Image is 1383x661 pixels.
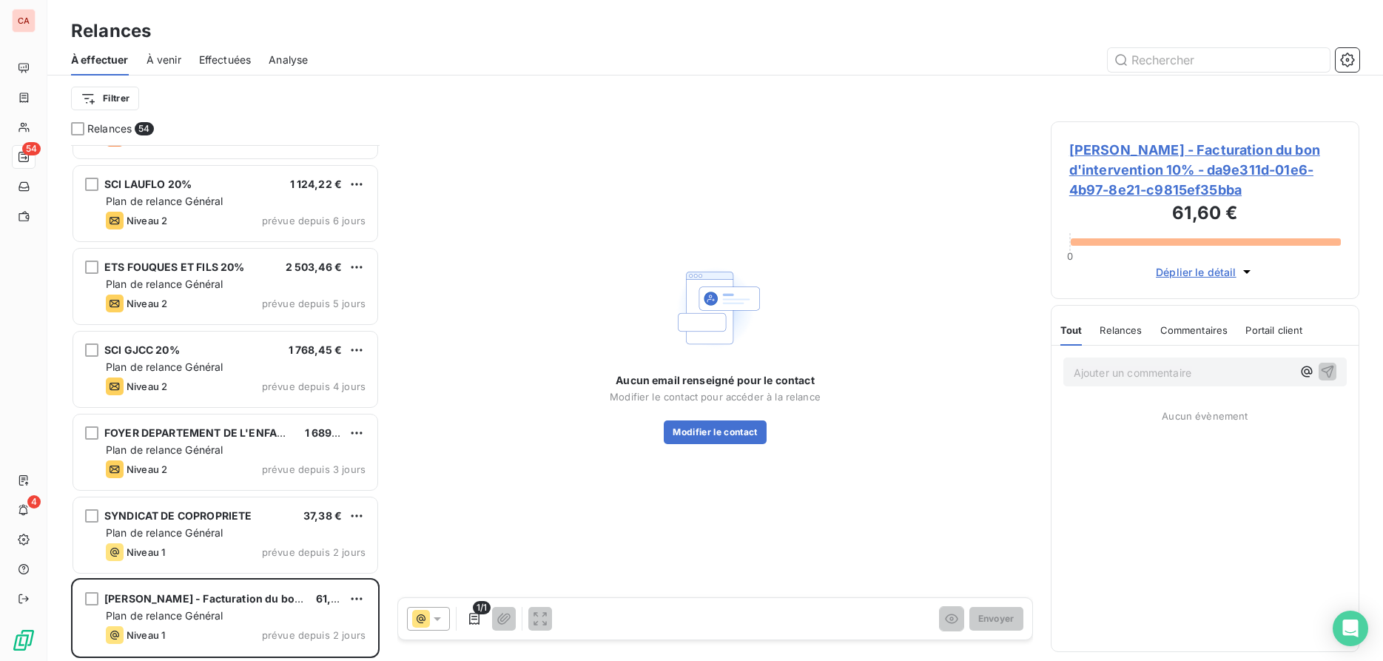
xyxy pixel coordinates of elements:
span: Commentaires [1160,324,1228,336]
span: SCI GJCC 20% [104,343,180,356]
span: Aucun email renseigné pour le contact [616,373,815,388]
button: Envoyer [969,607,1023,631]
h3: Relances [71,18,151,44]
span: Niveau 1 [127,546,165,558]
span: prévue depuis 3 jours [262,463,366,475]
span: prévue depuis 2 jours [262,629,366,641]
span: 1 124,22 € [290,178,343,190]
span: 54 [135,122,153,135]
span: Analyse [269,53,308,67]
span: SCI LAUFLO 20% [104,178,192,190]
span: Portail client [1245,324,1302,336]
span: 1 689,98 € [305,426,360,439]
div: grid [71,145,380,661]
span: FOYER DEPARTEMENT DE L'ENFANCE DE NIMES 20% [104,426,379,439]
span: prévue depuis 5 jours [262,298,366,309]
span: À effectuer [71,53,129,67]
span: Modifier le contact pour accéder à la relance [610,391,821,403]
button: Filtrer [71,87,139,110]
span: 0 [1067,250,1073,262]
h3: 61,60 € [1069,200,1341,229]
span: Plan de relance Général [106,360,223,373]
span: Tout [1060,324,1083,336]
span: 1 768,45 € [289,343,343,356]
span: prévue depuis 2 jours [262,546,366,558]
img: Empty state [668,261,763,355]
span: Relances [1100,324,1142,336]
span: SYNDICAT DE COPROPRIETE [104,509,252,522]
span: ETS FOUQUES ET FILS 20% [104,261,244,273]
span: Effectuées [199,53,252,67]
span: Plan de relance Général [106,609,223,622]
span: Plan de relance Général [106,278,223,290]
span: prévue depuis 4 jours [262,380,366,392]
span: Niveau 2 [127,215,167,227]
span: Relances [87,121,132,136]
span: [PERSON_NAME] - Facturation du bon d'intervention 10% [104,592,402,605]
span: 1/1 [473,601,491,614]
button: Modifier le contact [664,420,766,444]
span: [PERSON_NAME] - Facturation du bon d'intervention 10% - da9e311d-01e6-4b97-8e21-c9815ef35bba [1069,140,1341,200]
span: Niveau 2 [127,463,167,475]
input: Rechercher [1108,48,1330,72]
span: Déplier le détail [1156,264,1236,280]
span: Niveau 2 [127,380,167,392]
span: Plan de relance Général [106,443,223,456]
button: Déplier le détail [1151,264,1259,281]
span: À venir [147,53,181,67]
span: Niveau 2 [127,298,167,309]
div: Open Intercom Messenger [1333,611,1368,646]
span: Aucun évènement [1162,410,1248,422]
span: 4 [27,495,41,509]
div: CA [12,9,36,33]
span: 61,60 € [316,592,354,605]
span: 2 503,46 € [286,261,343,273]
img: Logo LeanPay [12,628,36,652]
span: prévue depuis 6 jours [262,215,366,227]
span: Plan de relance Général [106,526,223,539]
span: 37,38 € [303,509,342,522]
span: Plan de relance Général [106,195,223,207]
span: 54 [22,142,41,155]
span: Niveau 1 [127,629,165,641]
